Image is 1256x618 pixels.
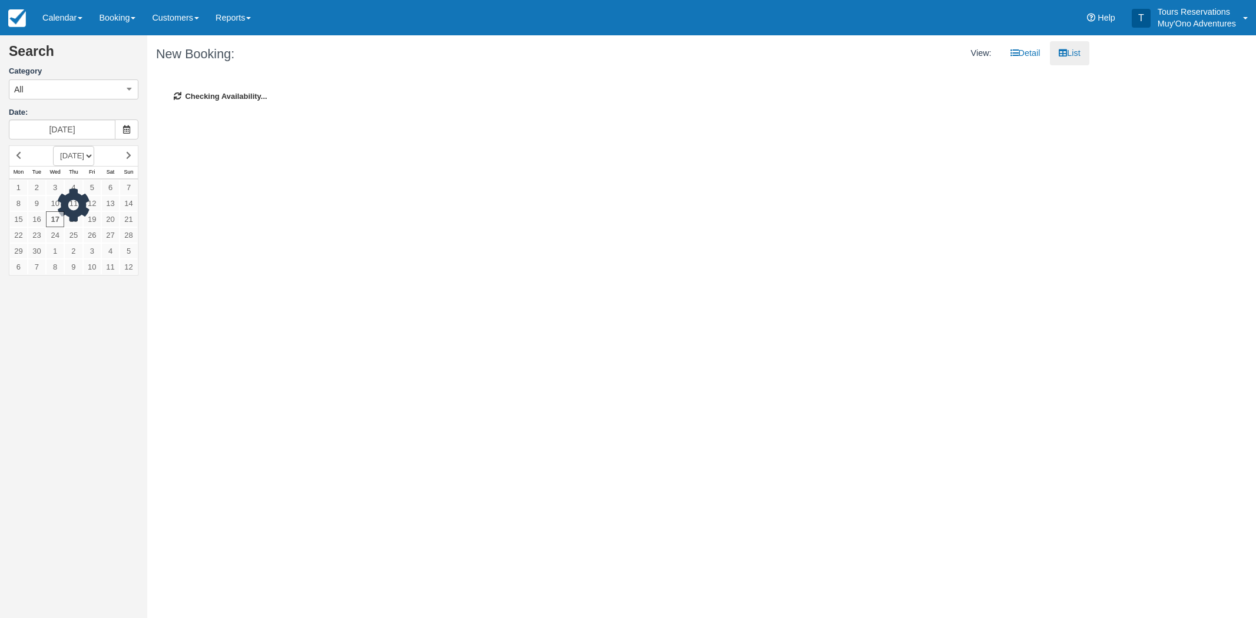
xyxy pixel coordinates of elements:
[156,74,1081,120] div: Checking Availability...
[1158,18,1236,29] p: Muy'Ono Adventures
[1098,13,1115,22] span: Help
[8,9,26,27] img: checkfront-main-nav-mini-logo.png
[14,84,24,95] span: All
[9,44,138,66] h2: Search
[962,41,1000,65] li: View:
[9,79,138,99] button: All
[1132,9,1151,28] div: T
[1002,41,1049,65] a: Detail
[9,107,138,118] label: Date:
[1087,14,1095,22] i: Help
[9,66,138,77] label: Category
[1050,41,1089,65] a: List
[156,47,609,61] h1: New Booking:
[1158,6,1236,18] p: Tours Reservations
[46,211,64,227] a: 17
